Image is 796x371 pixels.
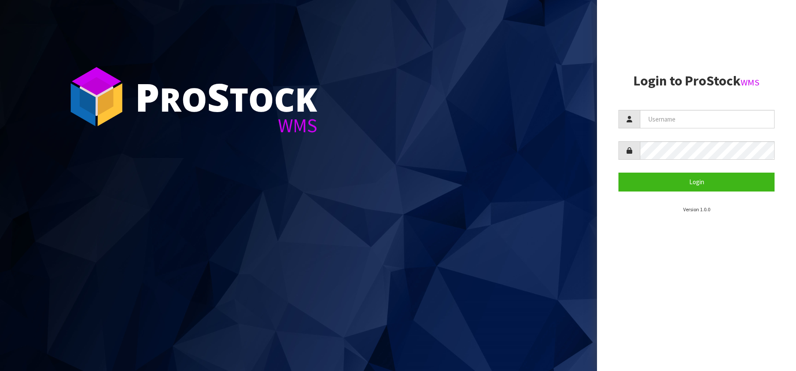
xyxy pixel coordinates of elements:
[135,70,160,123] span: P
[683,206,710,213] small: Version 1.0.0
[640,110,775,128] input: Username
[135,77,317,116] div: ro tock
[618,73,775,88] h2: Login to ProStock
[618,173,775,191] button: Login
[207,70,229,123] span: S
[64,64,129,129] img: ProStock Cube
[741,77,760,88] small: WMS
[135,116,317,135] div: WMS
